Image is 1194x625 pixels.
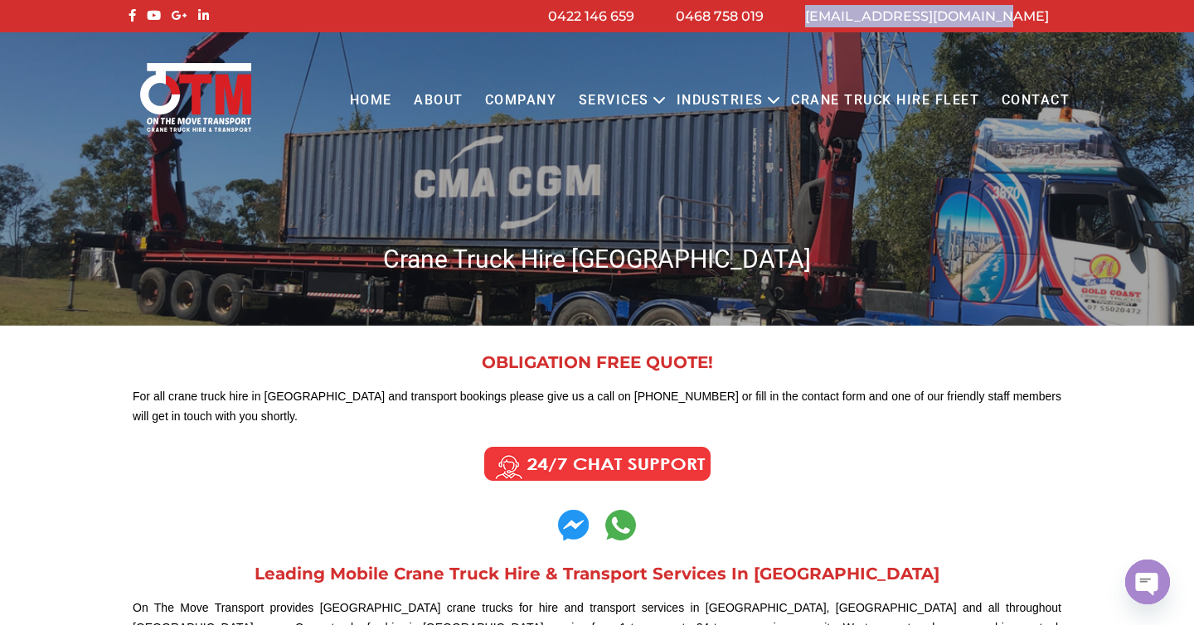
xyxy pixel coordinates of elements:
[676,8,764,24] a: 0468 758 019
[990,78,1080,124] a: Contact
[133,387,1061,427] p: For all crane truck hire in [GEOGRAPHIC_DATA] and transport bookings please give us a call on [PH...
[137,61,255,133] img: Otmtransport
[473,443,722,485] img: Call us Anytime
[558,510,589,540] img: Contact us on Whatsapp
[338,78,402,124] a: Home
[474,78,568,124] a: COMPANY
[403,78,474,124] a: About
[548,8,634,24] a: 0422 146 659
[124,243,1070,275] h1: Crane Truck Hire [GEOGRAPHIC_DATA]
[133,354,1061,371] h2: OBLIGATION FREE QUOTE!
[666,78,774,124] a: Industries
[133,565,1061,582] h2: Leading Mobile Crane Truck Hire & Transport Services In [GEOGRAPHIC_DATA]
[780,78,990,124] a: Crane Truck Hire Fleet
[568,78,660,124] a: Services
[805,8,1049,24] a: [EMAIL_ADDRESS][DOMAIN_NAME]
[605,510,636,540] img: Contact us on Whatsapp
